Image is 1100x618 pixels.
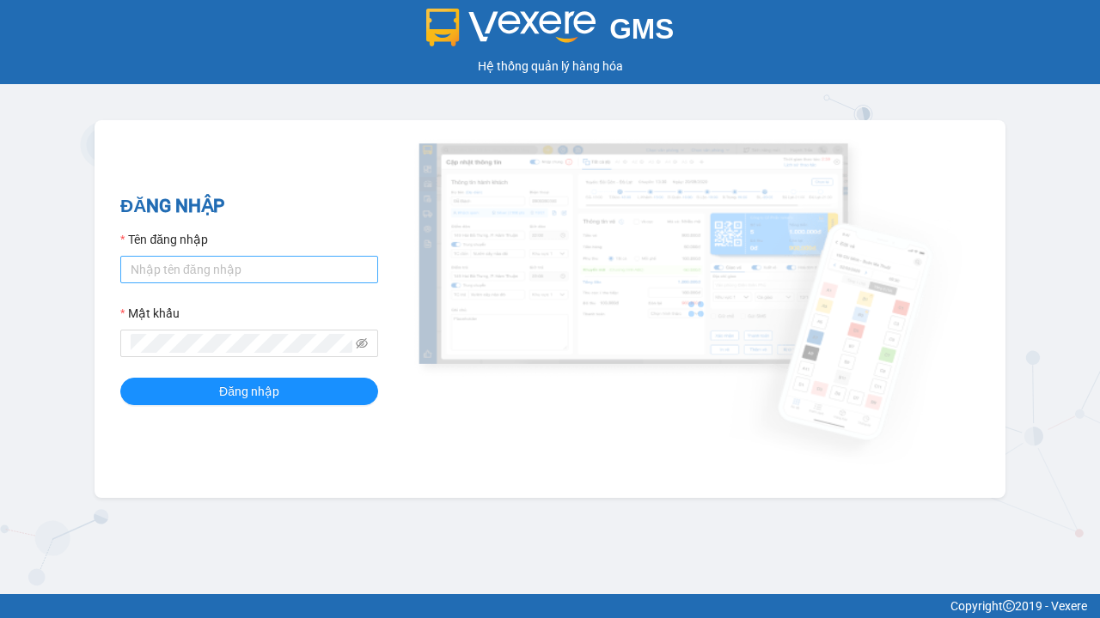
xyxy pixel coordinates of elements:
span: copyright [1003,600,1015,612]
div: Copyright 2019 - Vexere [13,597,1087,615]
input: Tên đăng nhập [120,256,378,283]
h2: ĐĂNG NHẬP [120,192,378,221]
span: Đăng nhập [219,382,279,401]
button: Đăng nhập [120,378,378,405]
img: logo 2 [426,9,596,46]
label: Tên đăng nhập [120,230,208,249]
label: Mật khẩu [120,304,180,323]
a: GMS [426,26,675,39]
input: Mật khẩu [131,334,352,353]
span: eye-invisible [356,337,368,349]
div: Hệ thống quản lý hàng hóa [4,57,1096,76]
span: GMS [609,13,674,45]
